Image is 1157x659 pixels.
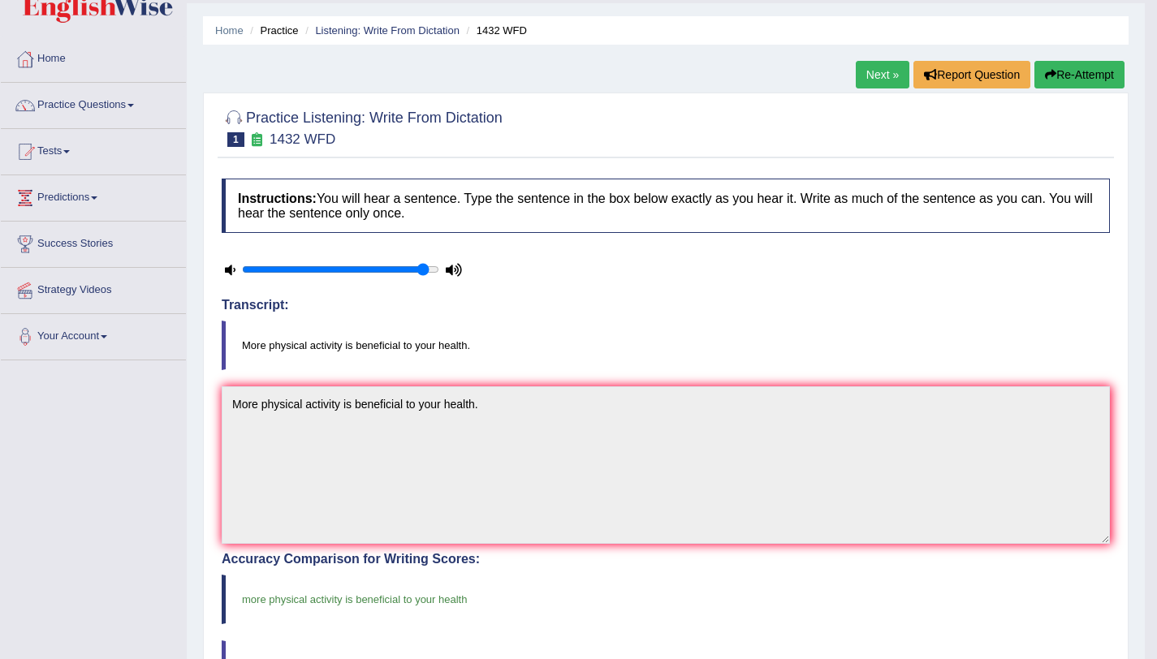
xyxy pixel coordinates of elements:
li: 1432 WFD [463,23,527,38]
button: Re-Attempt [1034,61,1125,88]
small: Exam occurring question [248,132,266,148]
a: Predictions [1,175,186,216]
h4: You will hear a sentence. Type the sentence in the box below exactly as you hear it. Write as muc... [222,179,1110,233]
a: Success Stories [1,222,186,262]
blockquote: More physical activity is beneficial to your health. [222,321,1110,370]
span: more physical activity is beneficial to your health [242,593,467,605]
button: Report Question [913,61,1030,88]
a: Your Account [1,314,186,355]
li: Practice [246,23,298,38]
a: Next » [856,61,909,88]
a: Strategy Videos [1,268,186,308]
h4: Transcript: [222,298,1110,312]
a: Home [1,37,186,77]
h2: Practice Listening: Write From Dictation [222,106,503,147]
a: Listening: Write From Dictation [315,24,460,37]
small: 1432 WFD [270,131,335,147]
span: 1 [227,132,244,147]
a: Practice Questions [1,83,186,123]
a: Tests [1,129,186,170]
a: Home [215,24,244,37]
b: Instructions: [238,192,317,205]
h4: Accuracy Comparison for Writing Scores: [222,552,1110,566]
